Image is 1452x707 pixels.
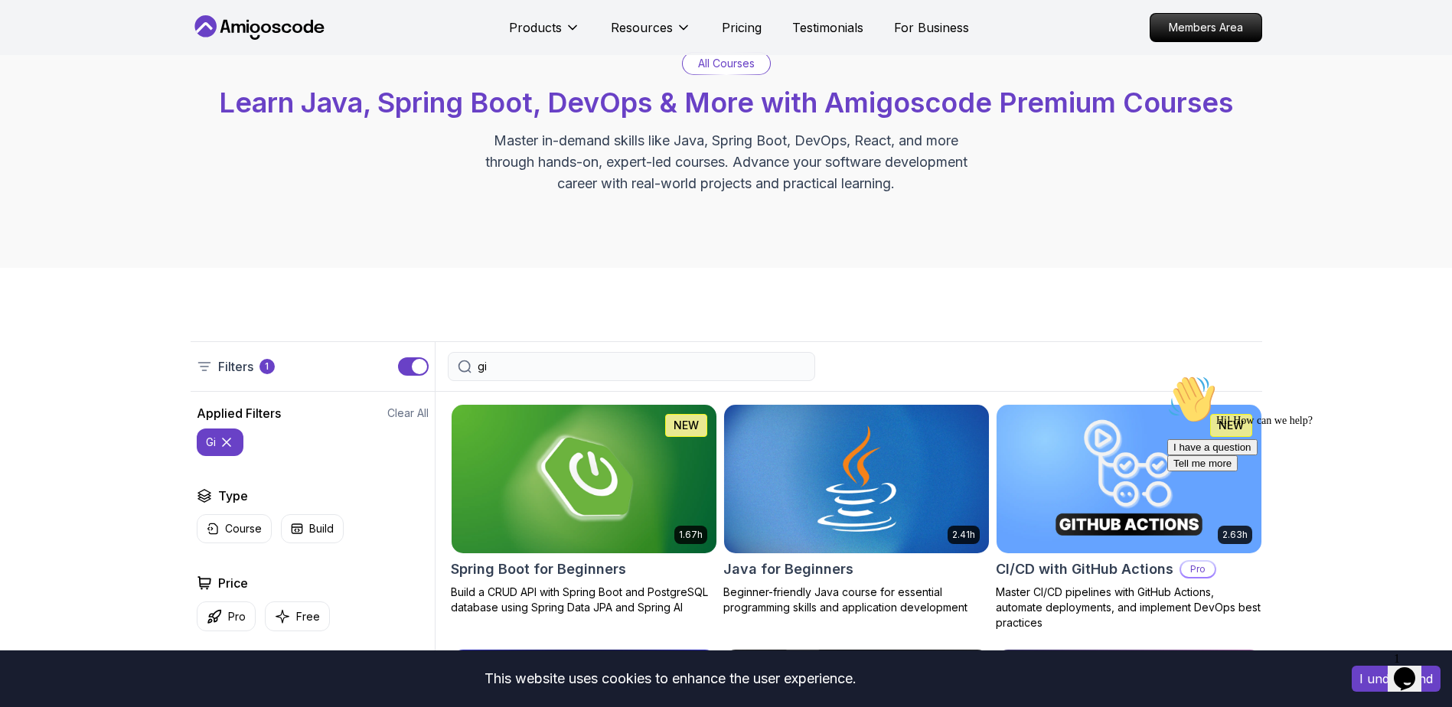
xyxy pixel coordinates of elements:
a: Pricing [722,18,762,37]
h2: Spring Boot for Beginners [451,559,626,580]
a: Testimonials [792,18,863,37]
button: Resources [611,18,691,49]
img: Spring Boot for Beginners card [452,405,716,553]
img: CI/CD with GitHub Actions card [997,405,1261,553]
a: Spring Boot for Beginners card1.67hNEWSpring Boot for BeginnersBuild a CRUD API with Spring Boot ... [451,404,717,615]
a: Members Area [1150,13,1262,42]
p: 1.67h [679,529,703,541]
a: Java for Beginners card2.41hJava for BeginnersBeginner-friendly Java course for essential program... [723,404,990,615]
p: gi [206,435,216,450]
a: CI/CD with GitHub Actions card2.63hNEWCI/CD with GitHub ActionsProMaster CI/CD pipelines with Git... [996,404,1262,630]
p: Members Area [1150,14,1261,41]
p: Filters [218,357,253,376]
p: Beginner-friendly Java course for essential programming skills and application development [723,585,990,615]
button: Free [265,601,330,631]
h2: CI/CD with GitHub Actions [996,559,1173,580]
button: Build [281,514,344,543]
div: 👋Hi! How can we help?I have a questionTell me more [6,6,282,103]
div: This website uses cookies to enhance the user experience. [11,662,1329,696]
p: Free [296,609,320,624]
p: Pro [228,609,246,624]
iframe: chat widget [1388,646,1437,692]
input: Search Java, React, Spring boot ... [478,359,805,374]
button: Accept cookies [1352,666,1441,692]
span: Learn Java, Spring Boot, DevOps & More with Amigoscode Premium Courses [219,86,1233,119]
p: 1 [265,360,269,373]
button: Course [197,514,272,543]
button: Pro [197,601,256,631]
button: I have a question [6,70,96,86]
p: Master CI/CD pipelines with GitHub Actions, automate deployments, and implement DevOps best pract... [996,585,1262,630]
p: Resources [611,18,673,37]
span: Hi! How can we help? [6,46,152,57]
p: Course [225,521,262,536]
p: NEW [674,418,699,433]
h2: Java for Beginners [723,559,853,580]
a: For Business [894,18,969,37]
iframe: chat widget [1161,369,1437,638]
p: All Courses [698,56,755,71]
img: Java for Beginners card [724,405,989,553]
button: Tell me more [6,86,77,103]
p: Build a CRUD API with Spring Boot and PostgreSQL database using Spring Data JPA and Spring AI [451,585,717,615]
button: Products [509,18,580,49]
h2: Type [218,487,248,505]
p: Build [309,521,334,536]
img: :wave: [6,6,55,55]
button: gi [197,428,243,456]
p: Products [509,18,562,37]
p: 2.41h [952,529,975,541]
h2: Applied Filters [197,404,281,422]
button: Clear All [387,406,429,421]
h2: Price [218,574,248,592]
p: Master in-demand skills like Java, Spring Boot, DevOps, React, and more through hands-on, expert-... [469,130,984,194]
